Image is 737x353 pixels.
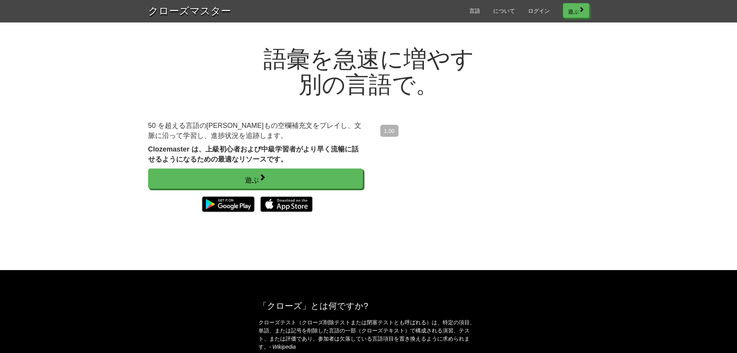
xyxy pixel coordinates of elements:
[568,8,579,14] font: 遊ぶ
[493,7,515,15] a: について
[263,46,474,72] font: 語彙を急速に増やす
[245,176,259,184] font: 遊ぶ
[469,8,480,14] font: 言語
[258,301,368,311] font: 「クローズ」とは何ですか?
[260,196,313,212] img: Download_on_the_App_Store_Badge_US-UK_135x40-25178aeef6eb6b83b96f5f2d004eda3bffbb37122de64afbaef7...
[148,122,361,139] font: 50 を超える言語の[PERSON_NAME]もの空欄補充文をプレイし、文脈に沿って学習し、進捗状況を追跡します。
[148,169,363,189] a: 遊ぶ
[299,72,439,98] font: 別の言語で。
[528,7,550,15] a: ログイン
[148,145,359,163] font: Clozemaster は、上級初心者および中級学習者がより早く流暢に話せるようになるための最適なリソースです。
[258,319,475,350] font: クローズテスト（クローズ削除テストまたは閉塞テストとも呼ばれる）は、特定の項目、単語、または記号を削除した言語の一部（クローズテキスト）で構成される演習、テスト、または評価であり、参加者は欠落し...
[148,4,231,16] font: クローズマスター
[469,7,480,15] a: 言語
[269,344,296,350] font: - Wikipedia
[198,193,258,216] img: Google Playで入手
[148,3,231,17] a: クローズマスター
[528,8,550,14] font: ログイン
[563,3,589,18] a: 遊ぶ
[493,8,515,14] font: について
